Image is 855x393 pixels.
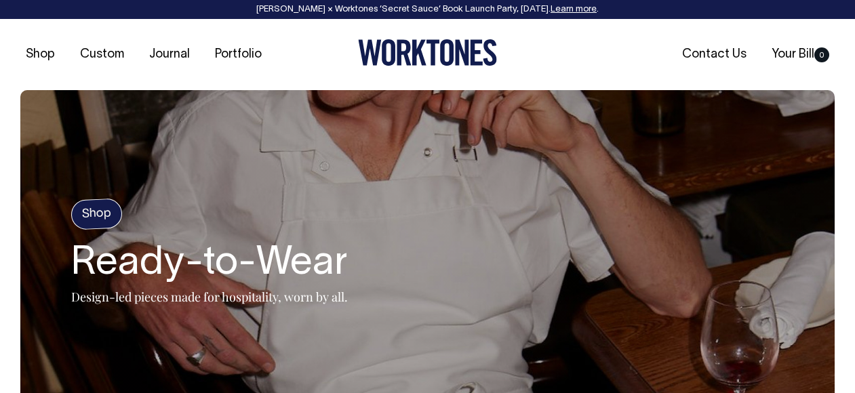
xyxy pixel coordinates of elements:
[14,5,841,14] div: [PERSON_NAME] × Worktones ‘Secret Sauce’ Book Launch Party, [DATE]. .
[71,289,348,305] p: Design-led pieces made for hospitality, worn by all.
[144,43,195,66] a: Journal
[20,43,60,66] a: Shop
[75,43,130,66] a: Custom
[210,43,267,66] a: Portfolio
[71,198,123,230] h4: Shop
[71,243,348,286] h1: Ready-to-Wear
[766,43,835,66] a: Your Bill0
[814,47,829,62] span: 0
[551,5,597,14] a: Learn more
[677,43,752,66] a: Contact Us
